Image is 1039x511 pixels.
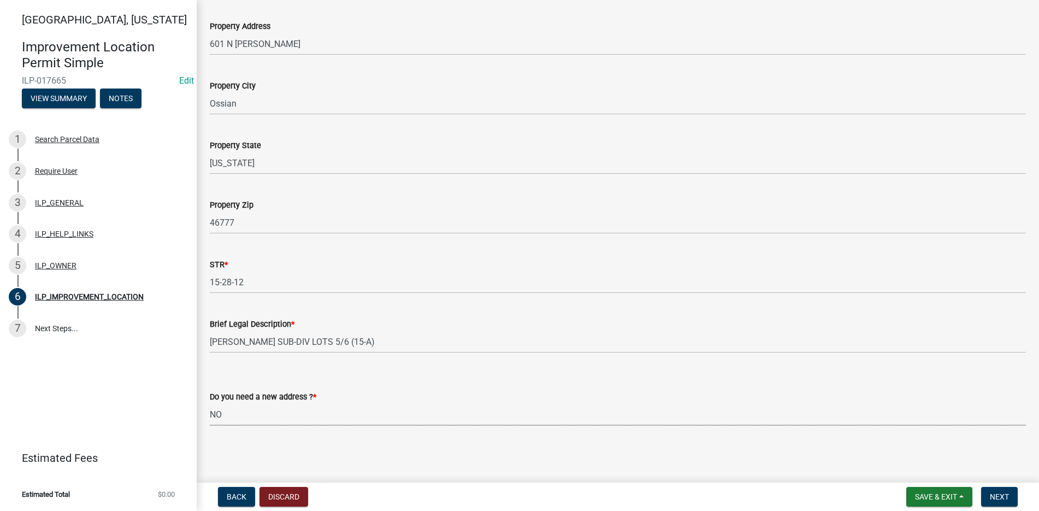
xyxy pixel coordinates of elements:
[227,492,246,501] span: Back
[35,230,93,238] div: ILP_HELP_LINKS
[22,13,187,26] span: [GEOGRAPHIC_DATA], [US_STATE]
[210,321,294,328] label: Brief Legal Description
[179,75,194,86] wm-modal-confirm: Edit Application Number
[158,491,175,498] span: $0.00
[22,491,70,498] span: Estimated Total
[35,167,78,175] div: Require User
[35,199,84,207] div: ILP_GENERAL
[9,162,26,180] div: 2
[9,320,26,337] div: 7
[22,89,96,108] button: View Summary
[990,492,1009,501] span: Next
[35,136,99,143] div: Search Parcel Data
[981,487,1018,507] button: Next
[22,39,188,71] h4: Improvement Location Permit Simple
[9,131,26,148] div: 1
[9,257,26,274] div: 5
[210,83,256,90] label: Property City
[35,262,76,269] div: ILP_OWNER
[218,487,255,507] button: Back
[210,393,316,401] label: Do you need a new address ?
[9,194,26,212] div: 3
[22,75,175,86] span: ILP-017665
[9,447,179,469] a: Estimated Fees
[100,95,141,103] wm-modal-confirm: Notes
[179,75,194,86] a: Edit
[259,487,308,507] button: Discard
[915,492,957,501] span: Save & Exit
[210,261,228,269] label: STR
[22,95,96,103] wm-modal-confirm: Summary
[35,293,144,301] div: ILP_IMPROVEMENT_LOCATION
[9,288,26,306] div: 6
[100,89,141,108] button: Notes
[9,225,26,243] div: 4
[210,202,253,209] label: Property Zip
[210,23,270,31] label: Property Address
[906,487,972,507] button: Save & Exit
[210,142,261,150] label: Property State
